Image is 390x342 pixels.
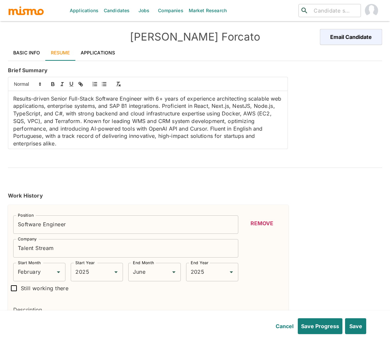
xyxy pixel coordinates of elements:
strong: Brief Summary [8,67,48,74]
p: Results-driven Senior Full-Stack Software Engineer with 6+ years of experience architecting scala... [13,95,283,147]
button: Open [169,267,178,277]
h6: Description [13,306,238,314]
button: Open [227,267,236,277]
label: Position [18,212,34,218]
button: Cancel [274,318,295,334]
label: Company [18,236,37,242]
label: Start Year [75,260,95,265]
button: Remove [241,215,283,231]
button: Save [345,318,366,334]
a: Resume [46,45,75,61]
button: Open [111,267,121,277]
img: logo [8,6,44,16]
h4: [PERSON_NAME] Forcato [101,30,289,44]
label: Start Month [18,260,41,265]
span: Still working there [21,284,68,293]
img: Carmen Vilachá [365,4,378,17]
button: Email Candidate [320,29,382,45]
strong: Work History [8,192,43,199]
a: Basic Info [8,45,46,61]
label: End Year [191,260,209,265]
a: Applications [75,45,121,61]
input: Candidate search [311,6,358,15]
button: Save Progress [298,318,342,334]
button: Open [54,267,63,277]
label: End Month [133,260,154,265]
